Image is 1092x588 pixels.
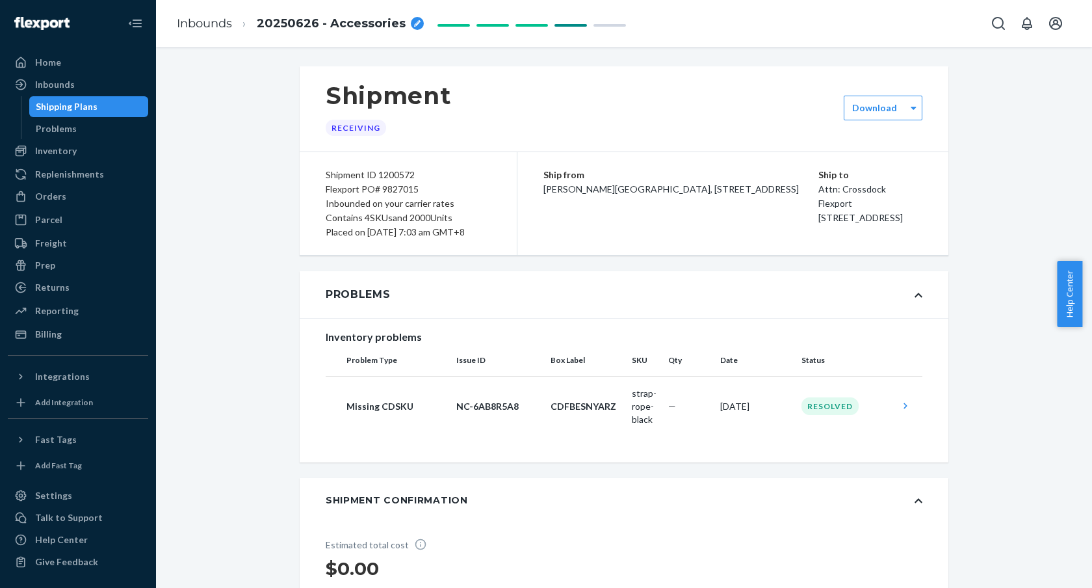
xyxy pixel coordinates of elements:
[1057,261,1082,327] button: Help Center
[8,507,148,528] a: Talk to Support
[326,225,491,239] div: Placed on [DATE] 7:03 am GMT+8
[8,392,148,413] a: Add Integration
[35,144,77,157] div: Inventory
[36,100,97,113] div: Shipping Plans
[326,494,468,507] div: Shipment Confirmation
[796,345,894,376] th: Status
[35,555,98,568] div: Give Feedback
[326,168,491,182] div: Shipment ID 1200572
[8,52,148,73] a: Home
[451,345,545,376] th: Issue ID
[35,190,66,203] div: Orders
[8,485,148,506] a: Settings
[8,366,148,387] button: Integrations
[29,96,149,117] a: Shipping Plans
[326,329,922,345] div: Inventory problems
[35,460,82,471] div: Add Fast Tag
[326,211,491,225] div: Contains 4 SKUs and 2000 Units
[8,209,148,230] a: Parcel
[35,533,88,546] div: Help Center
[818,168,922,182] p: Ship to
[326,345,451,376] th: Problem Type
[456,400,540,413] p: NC-6AB8R5A8
[346,400,446,413] p: Missing CDSKU
[35,304,79,317] div: Reporting
[35,433,77,446] div: Fast Tags
[8,324,148,345] a: Billing
[985,10,1011,36] button: Open Search Box
[551,400,621,413] p: CDFBESNYARZ
[177,16,232,31] a: Inbounds
[35,281,70,294] div: Returns
[326,196,491,211] div: Inbounded on your carrier rates
[543,183,799,194] span: [PERSON_NAME][GEOGRAPHIC_DATA], [STREET_ADDRESS]
[326,182,491,196] div: Flexport PO# 9827015
[8,255,148,276] a: Prep
[715,376,796,436] td: [DATE]
[35,397,93,408] div: Add Integration
[1043,10,1069,36] button: Open account menu
[35,370,90,383] div: Integrations
[1014,10,1040,36] button: Open notifications
[36,122,77,135] div: Problems
[35,213,62,226] div: Parcel
[35,259,55,272] div: Prep
[8,552,148,572] button: Give Feedback
[35,168,104,181] div: Replenishments
[35,328,62,341] div: Billing
[627,345,663,376] th: SKU
[543,168,818,182] p: Ship from
[35,56,61,69] div: Home
[326,538,436,552] p: Estimated total cost
[8,233,148,254] a: Freight
[818,212,903,223] span: [STREET_ADDRESS]
[818,182,922,196] p: Attn: Crossdock
[326,287,391,302] div: Problems
[818,196,922,211] p: Flexport
[166,5,434,43] ol: breadcrumbs
[257,16,406,33] span: 20250626 - Accessories
[122,10,148,36] button: Close Navigation
[326,557,436,580] h1: $0.00
[8,164,148,185] a: Replenishments
[668,401,676,412] span: —
[29,118,149,139] a: Problems
[852,101,897,114] label: Download
[326,120,386,136] div: Receiving
[35,489,72,502] div: Settings
[8,429,148,450] button: Fast Tags
[35,237,67,250] div: Freight
[8,277,148,298] a: Returns
[326,82,451,109] h1: Shipment
[8,455,148,476] a: Add Fast Tag
[8,186,148,207] a: Orders
[715,345,796,376] th: Date
[8,529,148,550] a: Help Center
[35,78,75,91] div: Inbounds
[8,140,148,161] a: Inventory
[627,376,663,436] td: strap-rope-black
[663,345,715,376] th: Qty
[8,301,148,321] a: Reporting
[801,397,859,415] div: Resolved
[8,74,148,95] a: Inbounds
[14,17,70,30] img: Flexport logo
[35,511,103,524] div: Talk to Support
[545,345,627,376] th: Box Label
